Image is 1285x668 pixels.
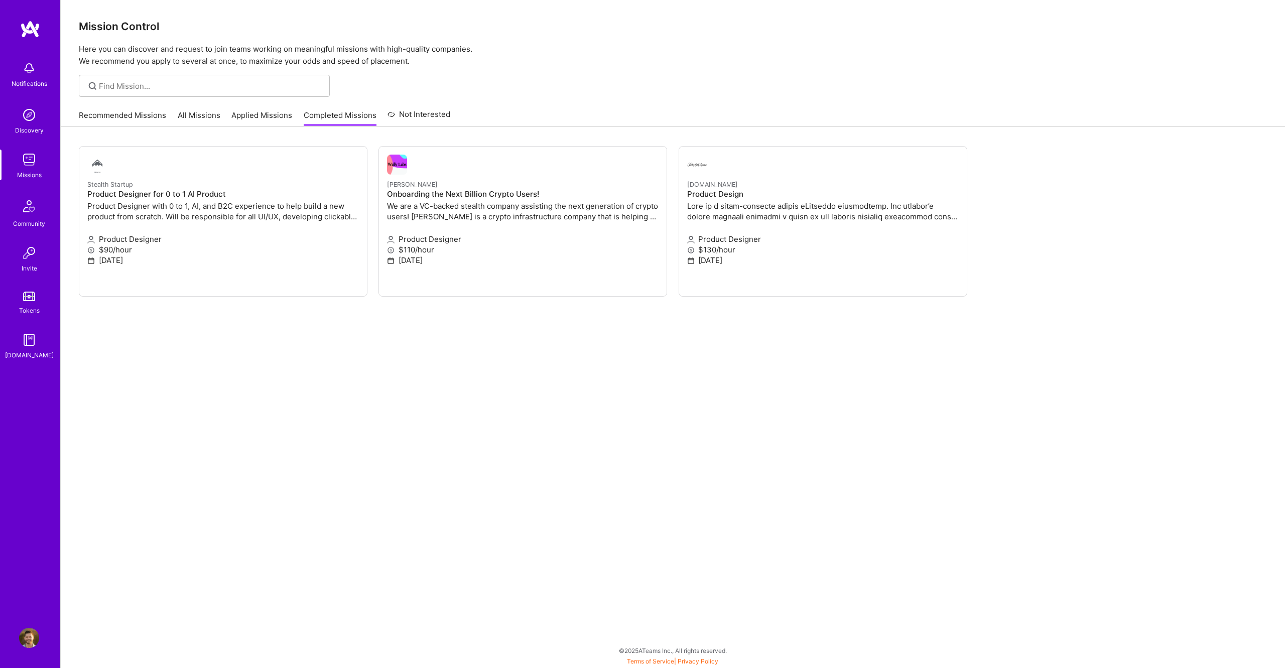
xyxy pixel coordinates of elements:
div: Invite [22,263,37,274]
h4: Product Design [687,190,959,199]
p: Lore ip d sitam-consecte adipis eLitseddo eiusmodtemp. Inc utlabor’e dolore magnaali enimadmi v q... [687,201,959,222]
p: We are a VC-backed stealth company assisting the next generation of crypto users! [PERSON_NAME] i... [387,201,659,222]
i: icon MoneyGray [387,246,395,254]
input: Find Mission... [99,81,322,91]
i: icon MoneyGray [87,246,95,254]
img: User Avatar [19,628,39,648]
a: All Missions [178,110,220,126]
p: [DATE] [687,255,959,265]
i: icon Applicant [687,236,695,243]
img: Saks.com company logo [687,155,707,175]
div: [DOMAIN_NAME] [5,350,54,360]
i: icon Calendar [387,257,395,264]
a: Applied Missions [231,110,292,126]
a: Wally company logo[PERSON_NAME]Onboarding the Next Billion Crypto Users!We are a VC-backed stealt... [379,147,667,296]
img: Wally company logo [387,155,407,175]
p: Product Designer with 0 to 1, AI, and B2C experience to help build a new product from scratch. Wi... [87,201,359,222]
div: Tokens [19,305,40,316]
p: Here you can discover and request to join teams working on meaningful missions with high-quality ... [79,43,1267,67]
i: icon MoneyGray [687,246,695,254]
i: icon Applicant [387,236,395,243]
i: icon Calendar [87,257,95,264]
p: $90/hour [87,244,359,255]
i: icon Calendar [687,257,695,264]
p: Product Designer [87,234,359,244]
i: icon Applicant [87,236,95,243]
small: Stealth Startup [87,181,133,188]
a: Privacy Policy [678,657,718,665]
p: Product Designer [687,234,959,244]
a: Stealth Startup company logoStealth StartupProduct Designer for 0 to 1 AI ProductProduct Designer... [79,147,367,296]
p: Product Designer [387,234,659,244]
p: $130/hour [687,244,959,255]
div: Missions [17,170,42,180]
h4: Onboarding the Next Billion Crypto Users! [387,190,659,199]
div: Notifications [12,78,47,89]
img: Invite [19,243,39,263]
i: icon SearchGrey [87,80,98,92]
h4: Product Designer for 0 to 1 AI Product [87,190,359,199]
img: Community [17,194,41,218]
span: | [627,657,718,665]
a: User Avatar [17,628,42,648]
img: tokens [23,292,35,301]
a: Completed Missions [304,110,376,126]
a: Saks.com company logo[DOMAIN_NAME]Product DesignLore ip d sitam-consecte adipis eLitseddo eiusmod... [679,147,967,296]
a: Recommended Missions [79,110,166,126]
p: [DATE] [387,255,659,265]
a: Terms of Service [627,657,674,665]
a: Not Interested [388,108,450,126]
p: [DATE] [87,255,359,265]
small: [DOMAIN_NAME] [687,181,738,188]
div: © 2025 ATeams Inc., All rights reserved. [60,638,1285,663]
img: teamwork [19,150,39,170]
h3: Mission Control [79,20,1267,33]
img: logo [20,20,40,38]
div: Community [13,218,45,229]
img: discovery [19,105,39,125]
small: [PERSON_NAME] [387,181,438,188]
img: bell [19,58,39,78]
img: Stealth Startup company logo [87,155,107,175]
p: $110/hour [387,244,659,255]
img: guide book [19,330,39,350]
div: Discovery [15,125,44,136]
